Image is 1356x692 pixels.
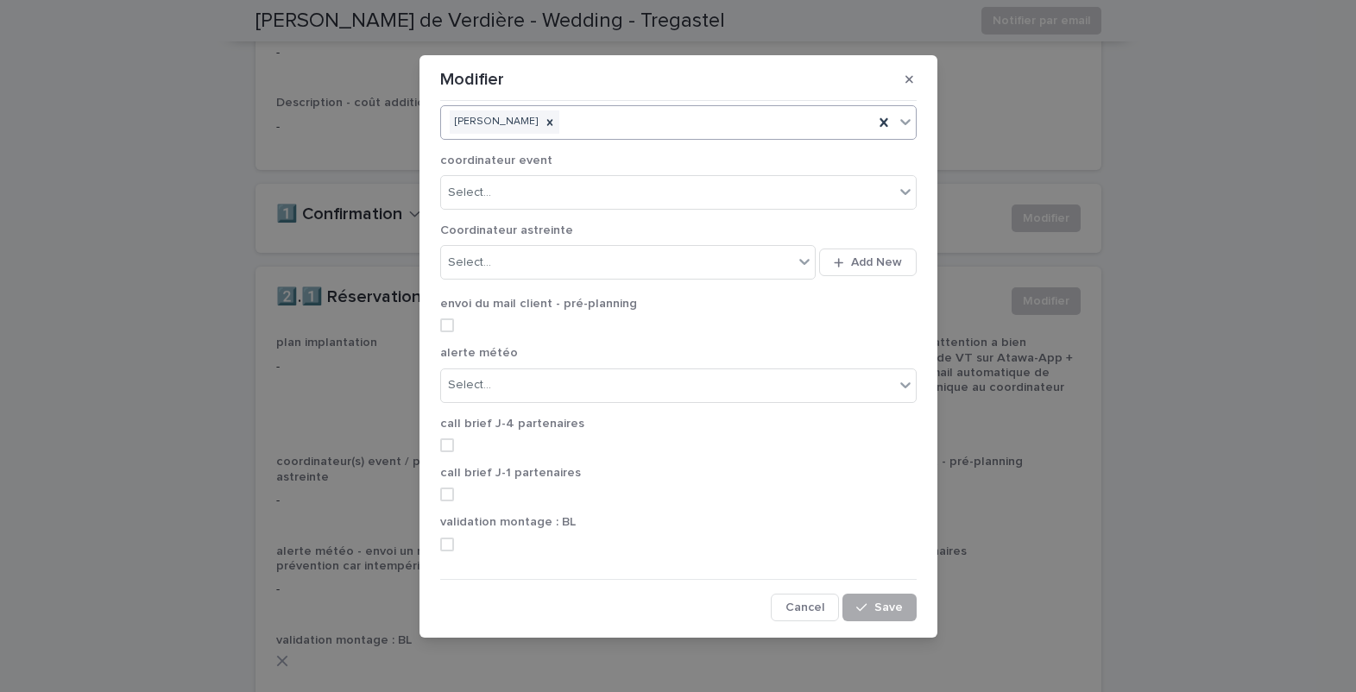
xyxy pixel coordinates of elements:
[440,224,573,236] span: Coordinateur astreinte
[440,298,637,310] span: envoi du mail client - pré-planning
[440,516,576,528] span: validation montage : BL
[440,347,518,359] span: alerte météo
[440,154,552,167] span: coordinateur event
[874,601,903,613] span: Save
[842,594,916,621] button: Save
[819,248,916,276] button: Add New
[448,254,491,272] div: Select...
[771,594,839,621] button: Cancel
[450,110,540,134] div: [PERSON_NAME]
[440,467,581,479] span: call brief J-1 partenaires
[448,184,491,202] div: Select...
[851,256,902,268] span: Add New
[785,601,824,613] span: Cancel
[448,376,491,394] div: Select...
[440,69,504,90] p: Modifier
[440,418,584,430] span: call brief J-4 partenaires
